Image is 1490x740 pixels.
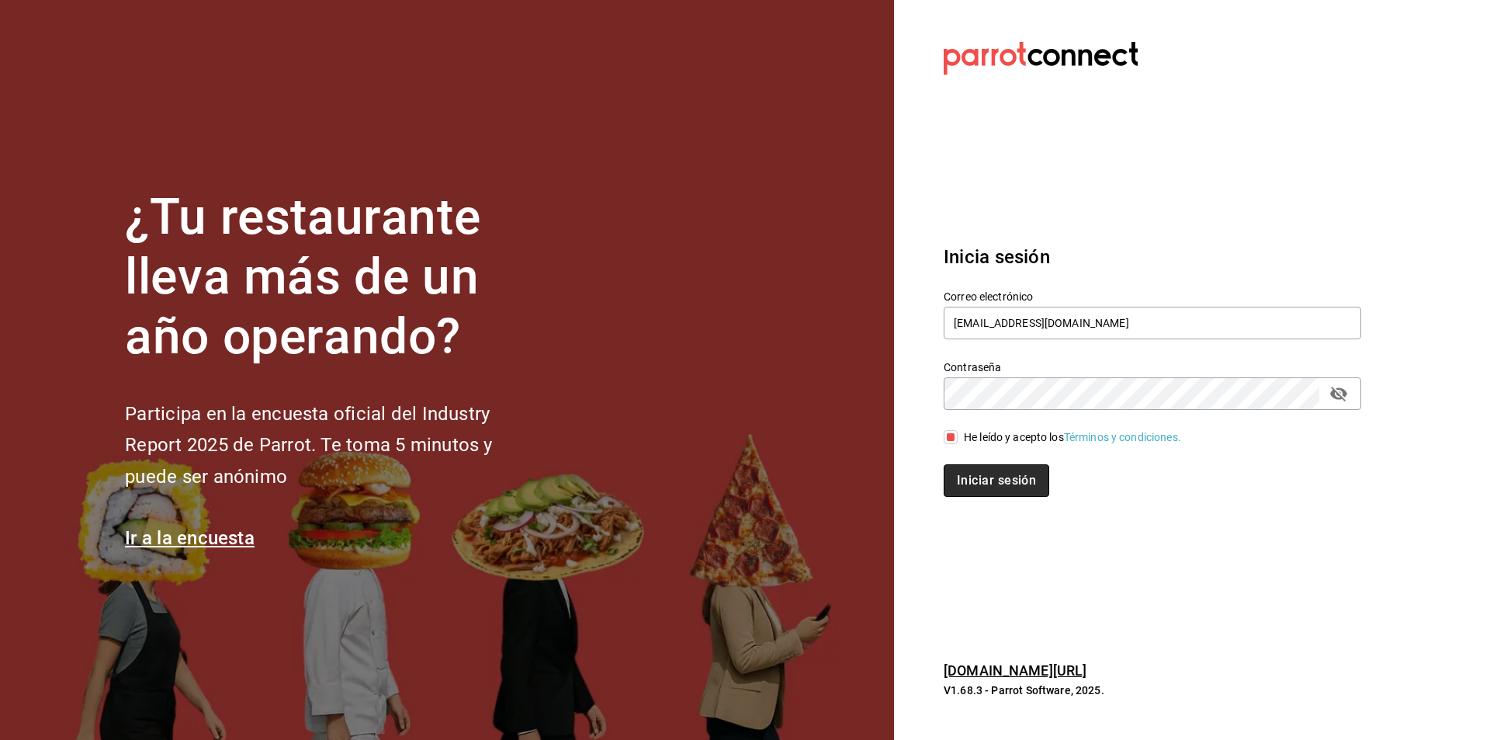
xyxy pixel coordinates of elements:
a: Términos y condiciones. [1064,431,1181,443]
a: Ir a la encuesta [125,527,255,549]
h3: Inicia sesión [944,243,1361,271]
label: Correo electrónico [944,291,1361,302]
p: V1.68.3 - Parrot Software, 2025. [944,683,1361,698]
label: Contraseña [944,362,1361,373]
div: He leído y acepto los [964,429,1181,446]
button: Iniciar sesión [944,464,1049,497]
input: Ingresa tu correo electrónico [944,307,1361,339]
button: passwordField [1325,380,1352,407]
h1: ¿Tu restaurante lleva más de un año operando? [125,188,544,367]
a: [DOMAIN_NAME][URL] [944,662,1086,679]
h2: Participa en la encuesta oficial del Industry Report 2025 de Parrot. Te toma 5 minutos y puede se... [125,398,544,493]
